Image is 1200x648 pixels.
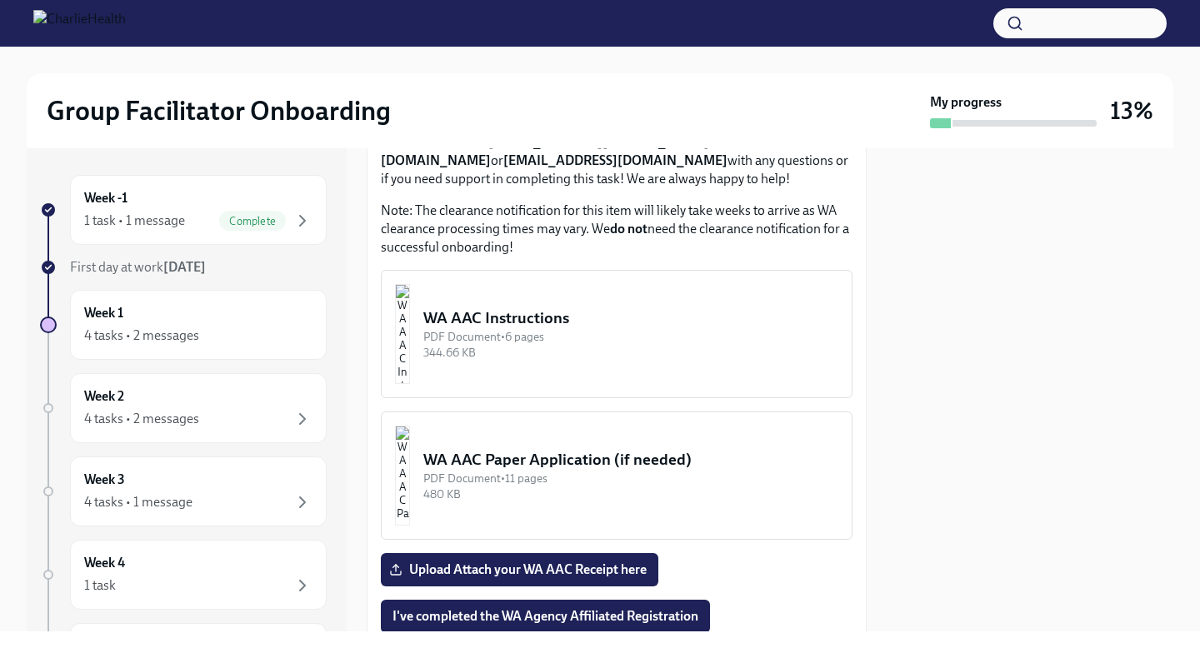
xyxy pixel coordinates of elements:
button: WA AAC Paper Application (if needed)PDF Document•11 pages480 KB [381,411,852,540]
p: Note: The clearance notification for this item will likely take weeks to arrive as WA clearance p... [381,202,852,257]
span: Complete [219,215,286,227]
div: 4 tasks • 2 messages [84,326,199,345]
div: WA AAC Instructions [423,307,838,329]
a: Week -11 task • 1 messageComplete [40,175,327,245]
div: PDF Document • 6 pages [423,329,838,345]
div: 4 tasks • 2 messages [84,410,199,428]
strong: [EMAIL_ADDRESS][DOMAIN_NAME] [503,152,727,168]
p: Please reach out to or with any questions or if you need support in completing this task! We are ... [381,133,852,188]
a: Week 24 tasks • 2 messages [40,373,327,443]
div: 4 tasks • 1 message [84,493,192,511]
h2: Group Facilitator Onboarding [47,94,391,127]
div: 1 task • 1 message [84,212,185,230]
h6: Week 3 [84,471,125,489]
div: 480 KB [423,486,838,502]
div: PDF Document • 11 pages [423,471,838,486]
h6: Week -1 [84,189,127,207]
img: WA AAC Instructions [395,284,410,384]
div: 1 task [84,576,116,595]
button: WA AAC InstructionsPDF Document•6 pages344.66 KB [381,270,852,398]
h6: Week 4 [84,554,125,572]
a: Week 14 tasks • 2 messages [40,290,327,360]
img: CharlieHealth [33,10,126,37]
button: I've completed the WA Agency Affiliated Registration [381,600,710,633]
img: WA AAC Paper Application (if needed) [395,426,410,526]
strong: do not [610,221,647,237]
div: 344.66 KB [423,345,838,361]
span: First day at work [70,259,206,275]
span: Upload Attach your WA AAC Receipt here [392,561,647,578]
label: Upload Attach your WA AAC Receipt here [381,553,658,586]
h6: Week 2 [84,387,124,406]
a: First day at work[DATE] [40,258,327,277]
strong: [DATE] [163,259,206,275]
a: Week 41 task [40,540,327,610]
a: Week 34 tasks • 1 message [40,456,327,526]
div: WA AAC Paper Application (if needed) [423,449,838,471]
span: I've completed the WA Agency Affiliated Registration [392,608,698,625]
strong: My progress [930,93,1002,112]
h3: 13% [1110,96,1153,126]
h6: Week 1 [84,304,123,322]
